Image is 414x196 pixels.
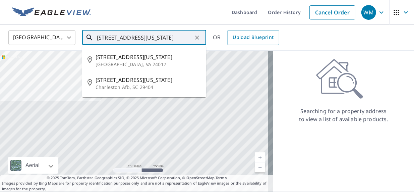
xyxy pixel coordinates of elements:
span: © 2025 TomTom, Earthstar Geographics SIO, © 2025 Microsoft Corporation, © [47,175,227,181]
div: WM [361,5,376,20]
input: Search by address or latitude-longitude [97,28,192,47]
img: EV Logo [12,7,91,17]
div: OR [213,30,279,45]
a: Current Level 5, Zoom Out [255,162,265,173]
p: Charleston Afb, SC 29404 [96,84,201,91]
div: Aerial [8,157,58,174]
p: Searching for a property address to view a list of available products. [299,107,389,123]
a: Upload Blueprint [227,30,279,45]
div: Aerial [23,157,42,174]
a: Current Level 5, Zoom In [255,152,265,162]
button: Clear [192,33,202,42]
p: [GEOGRAPHIC_DATA], VA 24017 [96,61,201,68]
span: [STREET_ADDRESS][US_STATE] [96,53,201,61]
a: Terms [216,175,227,180]
span: [STREET_ADDRESS][US_STATE] [96,76,201,84]
a: Cancel Order [309,5,355,19]
span: Upload Blueprint [233,33,274,42]
div: [GEOGRAPHIC_DATA] [8,28,75,47]
a: OpenStreetMap [186,175,215,180]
